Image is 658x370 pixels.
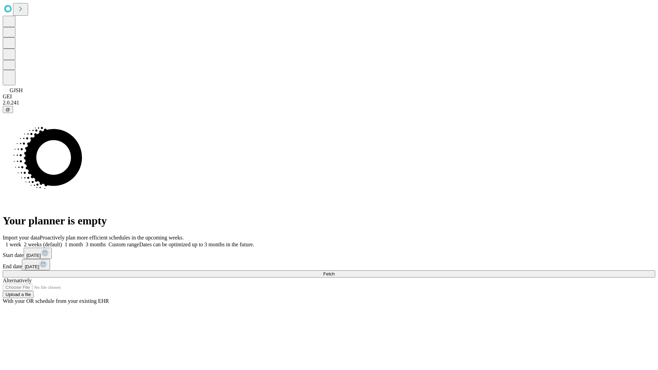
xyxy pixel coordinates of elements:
span: 1 month [65,242,83,247]
button: [DATE] [24,248,52,259]
span: @ [5,107,10,112]
button: @ [3,106,13,113]
span: Fetch [323,271,334,276]
button: Fetch [3,270,655,277]
div: End date [3,259,655,270]
span: Custom range [109,242,139,247]
button: [DATE] [22,259,50,270]
span: 2 weeks (default) [24,242,62,247]
div: 2.0.241 [3,100,655,106]
span: GJSH [10,87,23,93]
span: 1 week [5,242,21,247]
span: Import your data [3,235,40,241]
span: [DATE] [25,264,39,269]
h1: Your planner is empty [3,214,655,227]
div: Start date [3,248,655,259]
div: GEI [3,94,655,100]
span: [DATE] [26,253,41,258]
span: Proactively plan more efficient schedules in the upcoming weeks. [40,235,184,241]
span: 3 months [86,242,106,247]
button: Upload a file [3,291,34,298]
span: Alternatively [3,277,32,283]
span: Dates can be optimized up to 3 months in the future. [139,242,254,247]
span: With your OR schedule from your existing EHR [3,298,109,304]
